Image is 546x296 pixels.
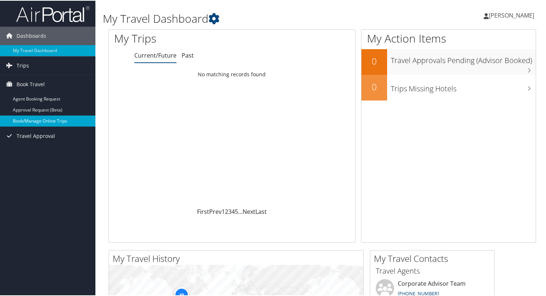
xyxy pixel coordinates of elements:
a: Last [255,207,267,215]
span: Dashboards [17,26,46,44]
h1: My Travel Dashboard [103,10,395,26]
h3: Travel Agents [376,265,489,275]
a: 1 [222,207,225,215]
td: No matching records found [109,67,355,80]
a: Next [243,207,255,215]
a: [PHONE_NUMBER] [398,289,439,296]
a: 4 [232,207,235,215]
h2: 0 [361,80,387,92]
h3: Trips Missing Hotels [391,79,536,93]
span: Trips [17,56,29,74]
h2: My Travel Contacts [374,252,494,264]
a: Prev [209,207,222,215]
a: 2 [225,207,228,215]
h2: 0 [361,54,387,67]
a: Past [182,51,194,59]
a: 0Travel Approvals Pending (Advisor Booked) [361,48,536,74]
h1: My Trips [114,30,247,45]
span: [PERSON_NAME] [489,11,534,19]
h3: Travel Approvals Pending (Advisor Booked) [391,51,536,65]
span: Travel Approval [17,126,55,145]
span: Book Travel [17,74,45,93]
a: [PERSON_NAME] [484,4,542,26]
h2: My Travel History [113,252,363,264]
img: airportal-logo.png [16,5,90,22]
h1: My Action Items [361,30,536,45]
a: 3 [228,207,232,215]
span: … [238,207,243,215]
a: 0Trips Missing Hotels [361,74,536,100]
a: First [197,207,209,215]
a: Current/Future [134,51,176,59]
a: 5 [235,207,238,215]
